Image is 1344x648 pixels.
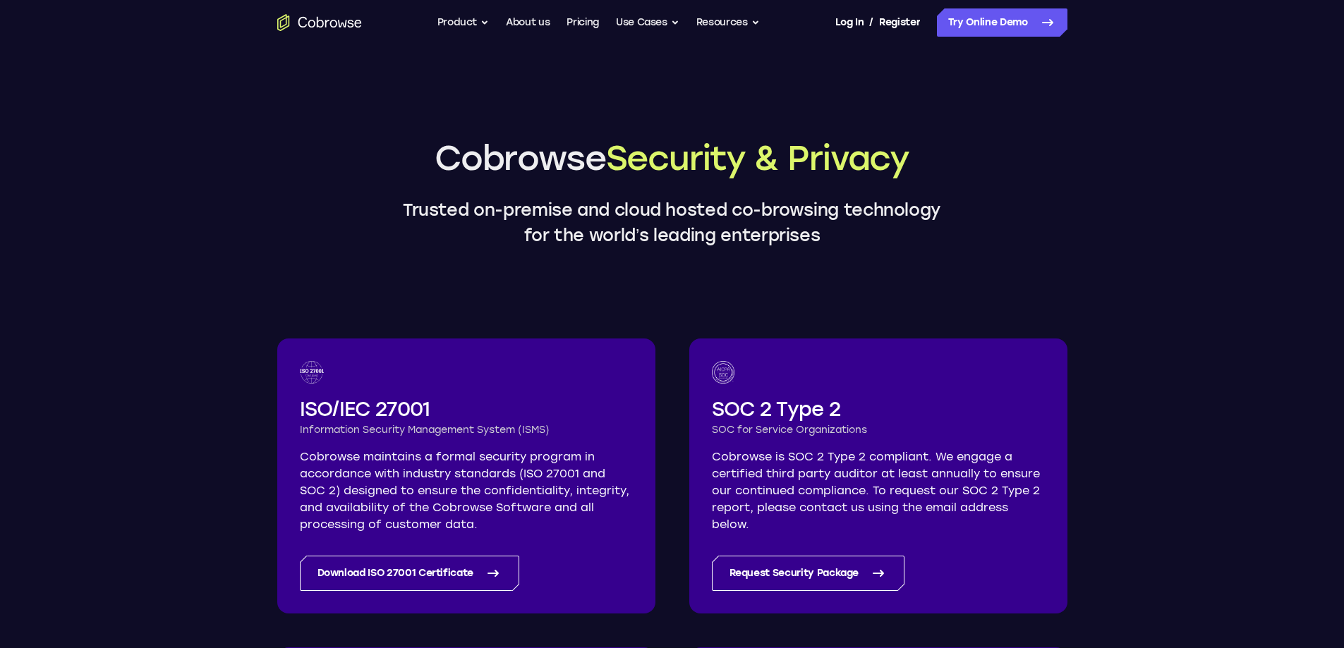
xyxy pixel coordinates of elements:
h3: Information Security Management System (ISMS) [300,423,633,437]
h2: ISO/IEC 27001 [300,395,633,423]
img: ISO 27001 [300,361,325,384]
button: Resources [696,8,760,37]
h3: SOC for Service Organizations [712,423,1045,437]
a: Download ISO 27001 Certificate [300,556,520,591]
h1: Cobrowse [390,135,955,181]
button: Use Cases [616,8,679,37]
a: About us [506,8,550,37]
p: Cobrowse is SOC 2 Type 2 compliant. We engage a certified third party auditor at least annually t... [712,448,1045,533]
a: Register [879,8,920,37]
a: Go to the home page [277,14,362,31]
h2: SOC 2 Type 2 [712,395,1045,423]
p: Trusted on-premise and cloud hosted co-browsing technology for the world’s leading enterprises [390,197,955,248]
img: SOC logo [712,361,734,384]
p: Cobrowse maintains a formal security program in accordance with industry standards (ISO 27001 and... [300,448,633,533]
a: Try Online Demo [937,8,1067,37]
a: Request Security Package [712,556,905,591]
a: Log In [835,8,864,37]
button: Product [437,8,490,37]
span: / [869,14,873,31]
span: Security & Privacy [606,137,909,178]
a: Pricing [567,8,599,37]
